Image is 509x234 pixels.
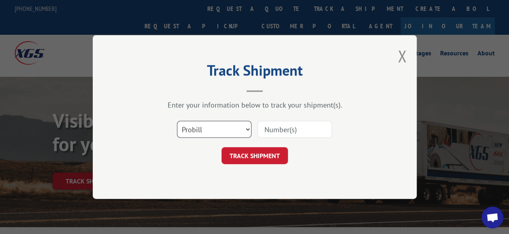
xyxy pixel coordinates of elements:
h2: Track Shipment [133,65,376,80]
div: Enter your information below to track your shipment(s). [133,100,376,110]
button: Close modal [398,45,407,67]
div: Open chat [481,207,503,228]
input: Number(s) [258,121,332,138]
button: TRACK SHIPMENT [221,147,288,164]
